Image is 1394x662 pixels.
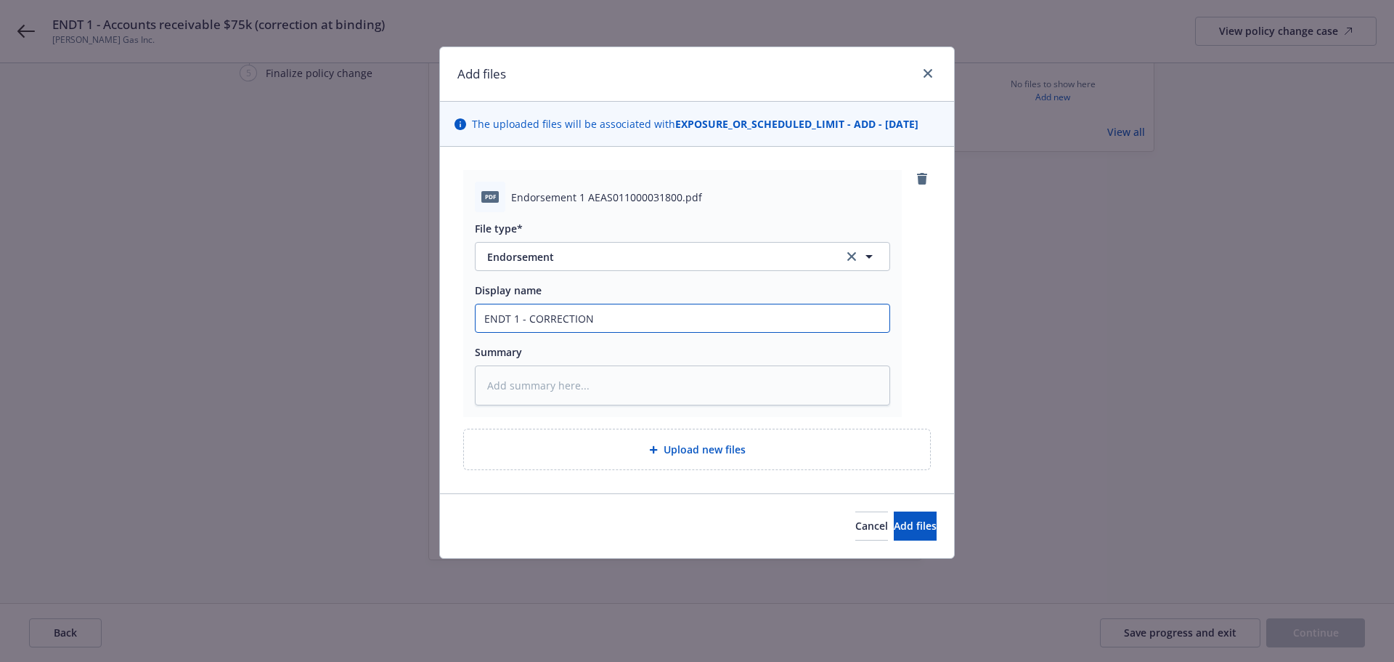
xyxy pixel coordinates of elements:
[511,190,702,205] span: Endorsement 1 AEAS011000031800.pdf
[457,65,506,84] h1: Add files
[843,248,860,265] a: clear selection
[855,519,888,533] span: Cancel
[894,512,937,541] button: Add files
[475,222,523,235] span: File type*
[919,65,937,82] a: close
[475,283,542,297] span: Display name
[476,304,889,332] input: Add display name here...
[472,116,918,132] span: The uploaded files will be associated with
[475,345,522,359] span: Summary
[664,442,746,457] span: Upload new files
[463,429,931,470] div: Upload new files
[855,512,888,541] button: Cancel
[475,242,890,271] button: Endorsementclear selection
[913,170,931,187] a: remove
[675,117,918,131] strong: EXPOSURE_OR_SCHEDULED_LIMIT - ADD - [DATE]
[487,249,823,265] span: Endorsement
[894,519,937,533] span: Add files
[481,191,499,202] span: pdf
